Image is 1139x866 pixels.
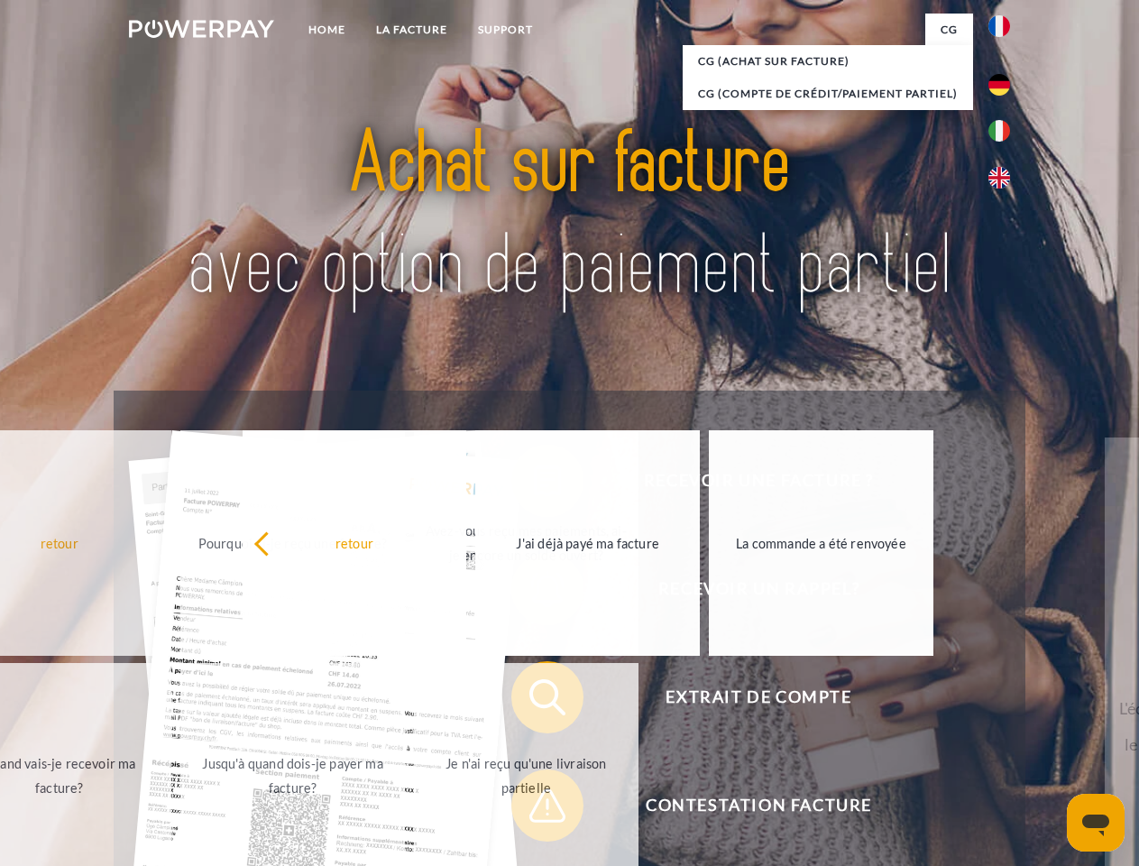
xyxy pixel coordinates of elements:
[361,14,463,46] a: LA FACTURE
[172,87,967,345] img: title-powerpay_fr.svg
[988,120,1010,142] img: it
[191,530,394,555] div: Pourquoi ai-je reçu une facture?
[537,661,979,733] span: Extrait de compte
[511,769,980,842] button: Contestation Facture
[925,14,973,46] a: CG
[988,15,1010,37] img: fr
[511,661,980,733] button: Extrait de compte
[720,530,923,555] div: La commande a été renvoyée
[293,14,361,46] a: Home
[683,45,973,78] a: CG (achat sur facture)
[425,751,628,800] div: Je n'ai reçu qu'une livraison partielle
[486,530,689,555] div: J'ai déjà payé ma facture
[683,78,973,110] a: CG (Compte de crédit/paiement partiel)
[191,751,394,800] div: Jusqu'à quand dois-je payer ma facture?
[1067,794,1125,852] iframe: Bouton de lancement de la fenêtre de messagerie
[129,20,274,38] img: logo-powerpay-white.svg
[463,14,548,46] a: Support
[253,530,456,555] div: retour
[988,167,1010,189] img: en
[537,769,979,842] span: Contestation Facture
[988,74,1010,96] img: de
